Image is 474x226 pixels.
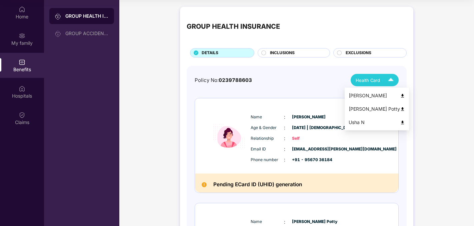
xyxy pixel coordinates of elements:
span: Email ID [251,146,284,152]
div: [PERSON_NAME] Potty [349,105,405,113]
div: Usha N [349,119,405,126]
div: GROUP HEALTH INSURANCE [187,21,280,32]
img: icon [209,107,249,165]
img: svg+xml;base64,PHN2ZyBpZD0iSG9tZSIgeG1sbnM9Imh0dHA6Ly93d3cudzMub3JnLzIwMDAvc3ZnIiB3aWR0aD0iMjAiIG... [19,6,25,13]
span: DETAILS [202,50,218,56]
span: : [284,156,285,163]
span: Self [292,135,325,142]
img: svg+xml;base64,PHN2ZyB4bWxucz0iaHR0cDovL3d3dy53My5vcmcvMjAwMC9zdmciIHdpZHRoPSI0OCIgaGVpZ2h0PSI0OC... [400,120,405,125]
img: svg+xml;base64,PHN2ZyBpZD0iQ2xhaW0iIHhtbG5zPSJodHRwOi8vd3d3LnczLm9yZy8yMDAwL3N2ZyIgd2lkdGg9IjIwIi... [19,112,25,118]
img: Pending [202,182,207,187]
img: svg+xml;base64,PHN2ZyB4bWxucz0iaHR0cDovL3d3dy53My5vcmcvMjAwMC9zdmciIHdpZHRoPSI0OCIgaGVpZ2h0PSI0OC... [400,107,405,112]
span: : [284,218,285,226]
span: Phone number [251,157,284,163]
span: +91 - 95670 36184 [292,157,325,163]
img: Icuh8uwCUCF+XjCZyLQsAKiDCM9HiE6CMYmKQaPGkZKaA32CAAACiQcFBJY0IsAAAAASUVORK5CYII= [385,74,397,86]
span: EXCLUSIONS [346,50,371,56]
img: svg+xml;base64,PHN2ZyB4bWxucz0iaHR0cDovL3d3dy53My5vcmcvMjAwMC9zdmciIHdpZHRoPSI0OCIgaGVpZ2h0PSI0OC... [400,93,405,98]
span: Relationship [251,135,284,142]
div: GROUP ACCIDENTAL INSURANCE [65,31,109,36]
img: svg+xml;base64,PHN2ZyB3aWR0aD0iMjAiIGhlaWdodD0iMjAiIHZpZXdCb3g9IjAgMCAyMCAyMCIgZmlsbD0ibm9uZSIgeG... [55,30,61,37]
div: Policy No: [195,76,252,84]
img: svg+xml;base64,PHN2ZyBpZD0iQmVuZWZpdHMiIHhtbG5zPSJodHRwOi8vd3d3LnczLm9yZy8yMDAwL3N2ZyIgd2lkdGg9Ij... [19,59,25,66]
span: [PERSON_NAME] [292,114,325,120]
img: svg+xml;base64,PHN2ZyBpZD0iSG9zcGl0YWxzIiB4bWxucz0iaHR0cDovL3d3dy53My5vcmcvMjAwMC9zdmciIHdpZHRoPS... [19,85,25,92]
span: 0239788603 [219,77,252,83]
div: GROUP HEALTH INSURANCE [65,13,109,19]
button: Health Card [351,74,399,86]
span: Name [251,114,284,120]
span: Age & Gender [251,125,284,131]
span: : [284,135,285,142]
span: : [284,124,285,131]
div: [PERSON_NAME] [349,92,405,99]
span: : [284,145,285,153]
span: [DATE] | [DEMOGRAPHIC_DATA] [292,125,325,131]
span: : [284,113,285,121]
img: svg+xml;base64,PHN2ZyB3aWR0aD0iMjAiIGhlaWdodD0iMjAiIHZpZXdCb3g9IjAgMCAyMCAyMCIgZmlsbD0ibm9uZSIgeG... [55,13,61,20]
span: [EMAIL_ADDRESS][PERSON_NAME][DOMAIN_NAME] [292,146,325,152]
h2: Pending ECard ID (UHID) generation [213,180,302,189]
span: INCLUSIONS [270,50,295,56]
span: [PERSON_NAME] Potty [292,219,325,225]
img: svg+xml;base64,PHN2ZyB3aWR0aD0iMjAiIGhlaWdodD0iMjAiIHZpZXdCb3g9IjAgMCAyMCAyMCIgZmlsbD0ibm9uZSIgeG... [19,32,25,39]
span: Health Card [356,77,380,84]
span: Name [251,219,284,225]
